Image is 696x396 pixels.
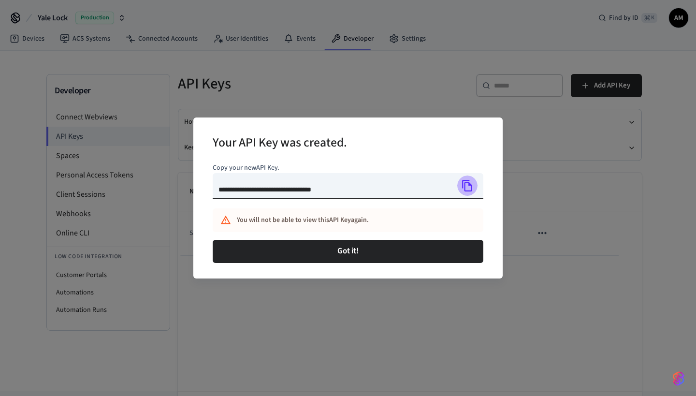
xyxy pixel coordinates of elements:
img: SeamLogoGradient.69752ec5.svg [673,371,684,386]
div: You will not be able to view this API Key again. [237,211,441,229]
h2: Your API Key was created. [213,129,347,159]
p: Copy your new API Key . [213,163,483,173]
button: Got it! [213,240,483,263]
button: Copy [457,176,478,196]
